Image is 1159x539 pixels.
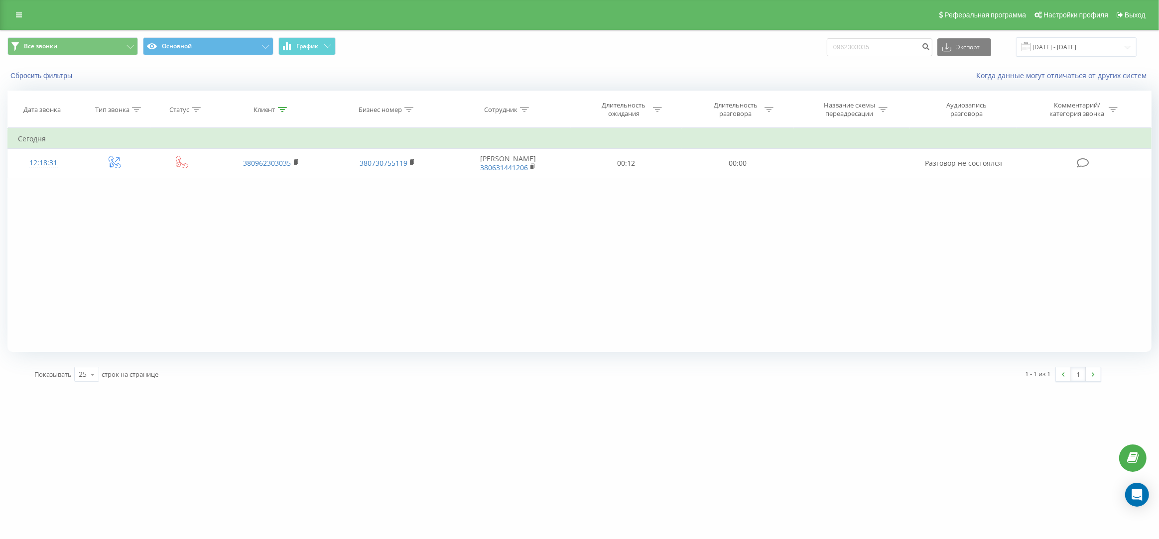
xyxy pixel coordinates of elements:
span: Все звонки [24,42,57,50]
div: Сотрудник [484,106,517,114]
span: строк на странице [102,370,158,379]
div: Аудиозапись разговора [934,101,999,118]
span: Реферальная программа [944,11,1026,19]
button: Экспорт [937,38,991,56]
td: Сегодня [8,129,1152,149]
span: Настройки профиля [1043,11,1108,19]
div: Статус [169,106,189,114]
td: [PERSON_NAME] [445,149,570,178]
div: Дата звонка [23,106,61,114]
span: Показывать [34,370,72,379]
td: 00:12 [570,149,682,178]
div: 12:18:31 [18,153,69,173]
button: Основной [143,37,273,55]
div: 1 - 1 из 1 [1026,369,1051,379]
button: Все звонки [7,37,138,55]
a: 380962303035 [244,158,291,168]
div: Бизнес номер [359,106,402,114]
td: 00:00 [682,149,793,178]
a: 380730755119 [360,158,407,168]
span: Выход [1125,11,1146,19]
span: График [297,43,319,50]
a: 380631441206 [480,163,528,172]
span: Разговор не состоялся [925,158,1002,168]
a: Когда данные могут отличаться от других систем [976,71,1152,80]
button: Сбросить фильтры [7,71,77,80]
div: Тип звонка [95,106,129,114]
div: Длительность разговора [709,101,762,118]
div: 25 [79,369,87,379]
div: Название схемы переадресации [823,101,876,118]
input: Поиск по номеру [827,38,932,56]
div: Длительность ожидания [597,101,650,118]
a: 1 [1071,367,1086,381]
button: График [278,37,336,55]
div: Комментарий/категория звонка [1048,101,1106,118]
div: Клиент [254,106,275,114]
div: Open Intercom Messenger [1125,483,1149,507]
